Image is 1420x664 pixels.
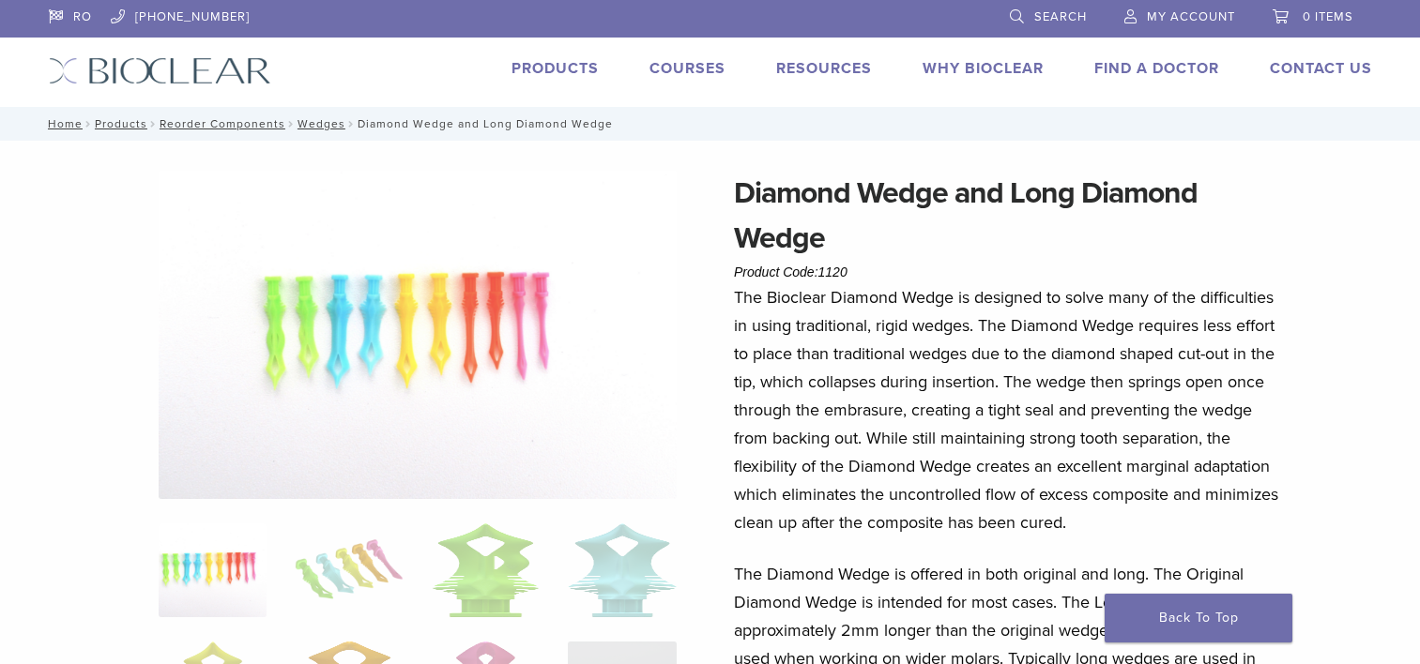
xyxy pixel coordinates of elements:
[512,59,599,78] a: Products
[298,117,345,130] a: Wedges
[923,59,1044,78] a: Why Bioclear
[568,523,676,617] img: Diamond Wedge and Long Diamond Wedge - Image 4
[1147,9,1235,24] span: My Account
[95,117,147,130] a: Products
[159,523,267,617] img: DSC_0187_v3-1920x1218-1-324x324.png
[1094,59,1219,78] a: Find A Doctor
[1303,9,1353,24] span: 0 items
[285,119,298,128] span: /
[159,171,677,499] img: DSC_0187_v3-1920x1218-1.png
[649,59,725,78] a: Courses
[818,264,847,279] span: 1120
[734,264,847,279] span: Product Code:
[160,117,285,130] a: Reorder Components
[42,117,83,130] a: Home
[734,283,1286,536] p: The Bioclear Diamond Wedge is designed to solve many of the difficulties in using traditional, ri...
[776,59,872,78] a: Resources
[345,119,358,128] span: /
[295,523,403,617] img: Diamond Wedge and Long Diamond Wedge - Image 2
[49,57,271,84] img: Bioclear
[83,119,95,128] span: /
[1270,59,1372,78] a: Contact Us
[147,119,160,128] span: /
[734,171,1286,261] h1: Diamond Wedge and Long Diamond Wedge
[35,107,1386,141] nav: Diamond Wedge and Long Diamond Wedge
[432,523,540,617] img: Diamond Wedge and Long Diamond Wedge - Image 3
[1105,594,1292,642] a: Back To Top
[1034,9,1087,24] span: Search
